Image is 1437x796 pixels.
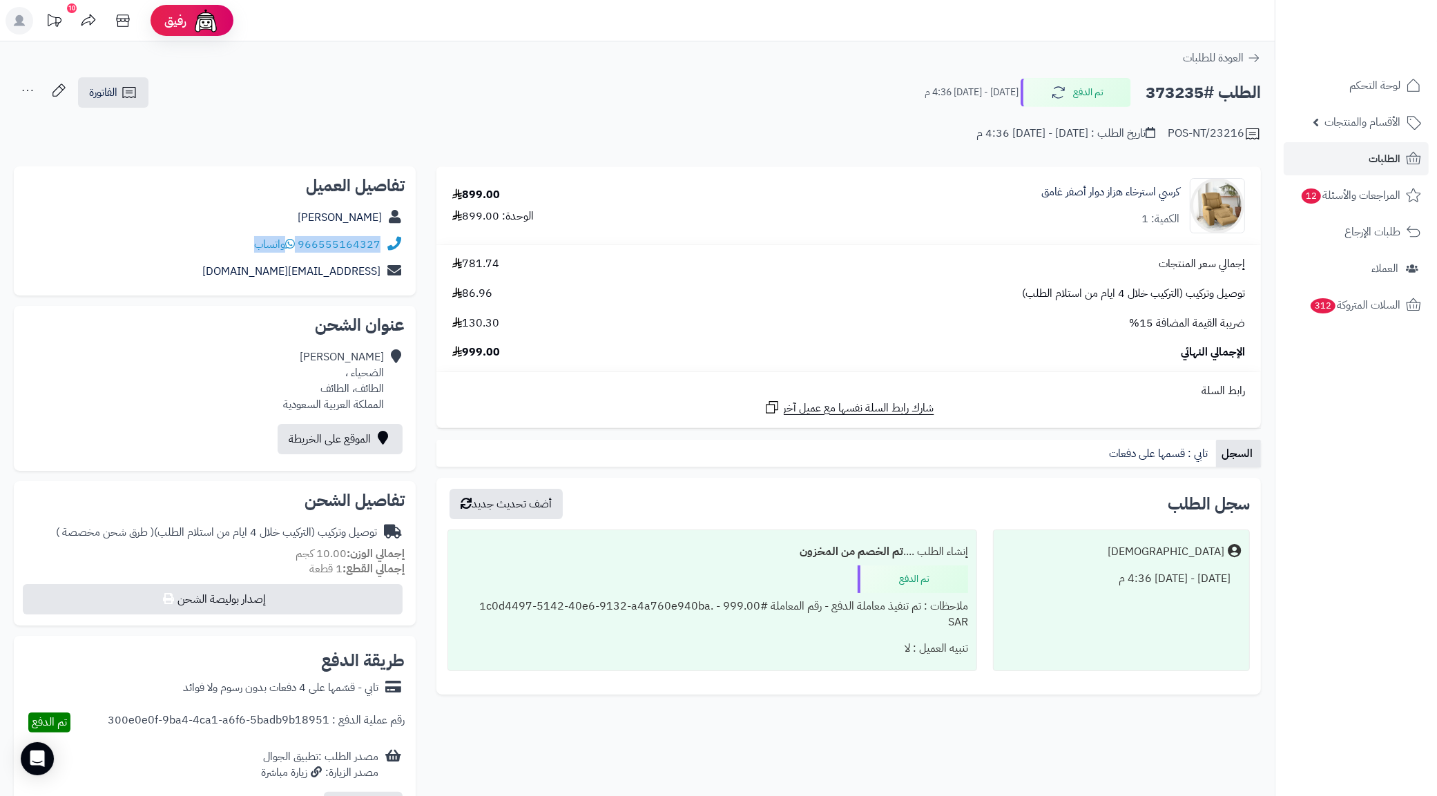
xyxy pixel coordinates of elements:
div: [DEMOGRAPHIC_DATA] [1108,544,1224,560]
div: 10 [67,3,77,13]
span: 12 [1302,188,1321,204]
span: الأقسام والمنتجات [1324,113,1400,132]
span: تم الدفع [32,714,67,730]
div: تنبيه العميل : لا [456,635,968,662]
div: الوحدة: 899.00 [452,208,534,224]
span: العودة للطلبات [1183,50,1244,66]
span: طلبات الإرجاع [1344,222,1400,242]
div: تم الدفع [858,565,968,593]
span: الفاتورة [89,84,117,101]
span: السلات المتروكة [1309,295,1400,315]
h2: تفاصيل الشحن [25,492,405,509]
span: 999.00 [452,344,500,360]
span: 86.96 [452,286,492,302]
span: العملاء [1371,259,1398,278]
a: العودة للطلبات [1183,50,1261,66]
a: المراجعات والأسئلة12 [1284,179,1429,212]
a: واتساب [254,236,295,253]
a: طلبات الإرجاع [1284,215,1429,249]
div: ملاحظات : تم تنفيذ معاملة الدفع - رقم المعاملة #1c0d4497-5142-40e6-9132-a4a760e940ba. - 999.00 SAR [456,593,968,636]
span: شارك رابط السلة نفسها مع عميل آخر [784,400,934,416]
div: رابط السلة [442,383,1255,399]
span: لوحة التحكم [1349,76,1400,95]
a: الطلبات [1284,142,1429,175]
h3: سجل الطلب [1168,496,1250,512]
span: 781.74 [452,256,499,272]
a: تابي : قسمها على دفعات [1103,440,1216,467]
div: تابي - قسّمها على 4 دفعات بدون رسوم ولا فوائد [183,680,378,696]
span: ضريبة القيمة المضافة 15% [1129,316,1245,331]
div: تاريخ الطلب : [DATE] - [DATE] 4:36 م [976,126,1155,142]
span: المراجعات والأسئلة [1300,186,1400,205]
span: إجمالي سعر المنتجات [1159,256,1245,272]
div: رقم عملية الدفع : 300e0e0f-9ba4-4ca1-a6f6-5badb9b18951 [108,712,405,732]
a: تحديثات المنصة [37,7,71,38]
div: الكمية: 1 [1141,211,1179,227]
img: 1728805605-110102050026-90x90.jpg [1190,178,1244,233]
span: 312 [1311,298,1335,313]
h2: تفاصيل العميل [25,177,405,194]
button: إصدار بوليصة الشحن [23,584,403,614]
div: [DATE] - [DATE] 4:36 م [1002,565,1241,592]
span: الإجمالي النهائي [1181,344,1245,360]
a: [EMAIL_ADDRESS][DOMAIN_NAME] [202,263,380,280]
strong: إجمالي الوزن: [347,545,405,562]
small: [DATE] - [DATE] 4:36 م [925,86,1019,99]
div: مصدر الزيارة: زيارة مباشرة [261,765,378,781]
div: توصيل وتركيب (التركيب خلال 4 ايام من استلام الطلب) [56,525,377,541]
a: كرسي استرخاء هزاز دوار أصفر غامق [1041,184,1179,200]
div: مصدر الطلب :تطبيق الجوال [261,749,378,781]
span: الطلبات [1369,149,1400,168]
button: تم الدفع [1021,78,1131,107]
a: [PERSON_NAME] [298,209,382,226]
div: POS-NT/23216 [1168,126,1261,142]
h2: طريقة الدفع [321,652,405,669]
h2: عنوان الشحن [25,317,405,333]
b: تم الخصم من المخزون [800,543,903,560]
strong: إجمالي القطع: [343,561,405,577]
a: السجل [1216,440,1261,467]
span: 130.30 [452,316,499,331]
a: العملاء [1284,252,1429,285]
a: لوحة التحكم [1284,69,1429,102]
span: رفيق [164,12,186,29]
a: شارك رابط السلة نفسها مع عميل آخر [764,399,934,416]
small: 1 قطعة [309,561,405,577]
h2: الطلب #373235 [1146,79,1261,107]
div: [PERSON_NAME] الضحياء ، الطائف، الطائف المملكة العربية السعودية [283,349,384,412]
a: السلات المتروكة312 [1284,289,1429,322]
span: توصيل وتركيب (التركيب خلال 4 ايام من استلام الطلب) [1022,286,1245,302]
a: 966555164327 [298,236,380,253]
div: Open Intercom Messenger [21,742,54,775]
img: logo-2.png [1343,35,1424,64]
a: الموقع على الخريطة [278,424,403,454]
div: إنشاء الطلب .... [456,538,968,565]
a: الفاتورة [78,77,148,108]
div: 899.00 [452,187,500,203]
span: ( طرق شحن مخصصة ) [56,524,154,541]
img: ai-face.png [192,7,220,35]
small: 10.00 كجم [296,545,405,562]
button: أضف تحديث جديد [450,489,563,519]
